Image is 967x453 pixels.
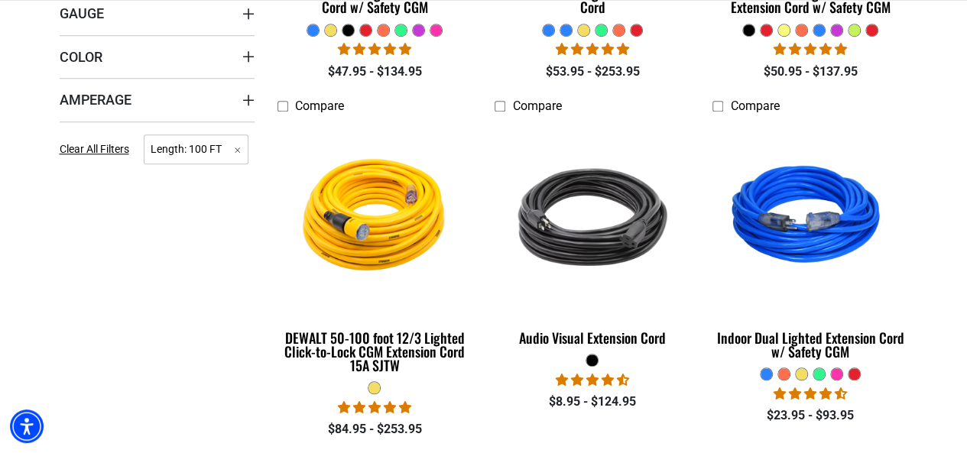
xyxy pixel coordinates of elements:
[60,35,255,78] summary: Color
[712,331,907,358] div: Indoor Dual Lighted Extension Cord w/ Safety CGM
[60,143,129,155] span: Clear All Filters
[277,63,472,81] div: $47.95 - $134.95
[277,121,472,381] a: DEWALT 50-100 foot 12/3 Lighted Click-to-Lock CGM Extension Cord 15A SJTW DEWALT 50-100 foot 12/3...
[495,331,690,345] div: Audio Visual Extension Cord
[295,99,344,113] span: Compare
[495,63,690,81] div: $53.95 - $253.95
[495,393,690,411] div: $8.95 - $124.95
[144,134,248,164] span: Length: 100 FT
[712,121,907,367] a: blue Indoor Dual Lighted Extension Cord w/ Safety CGM
[496,128,689,304] img: black
[774,42,847,57] span: 4.80 stars
[730,99,779,113] span: Compare
[277,420,472,438] div: $84.95 - $253.95
[556,42,629,57] span: 4.87 stars
[60,48,102,66] span: Color
[10,409,44,443] div: Accessibility Menu
[714,128,907,304] img: blue
[277,331,472,372] div: DEWALT 50-100 foot 12/3 Lighted Click-to-Lock CGM Extension Cord 15A SJTW
[278,128,471,304] img: DEWALT 50-100 foot 12/3 Lighted Click-to-Lock CGM Extension Cord 15A SJTW
[712,63,907,81] div: $50.95 - $137.95
[338,42,411,57] span: 4.81 stars
[144,141,248,156] a: Length: 100 FT
[495,121,690,354] a: black Audio Visual Extension Cord
[60,91,131,108] span: Amperage
[338,400,411,415] span: 4.84 stars
[556,373,629,387] span: 4.71 stars
[60,141,135,157] a: Clear All Filters
[60,5,104,22] span: Gauge
[512,99,561,113] span: Compare
[60,78,255,121] summary: Amperage
[774,387,847,401] span: 4.40 stars
[712,406,907,425] div: $23.95 - $93.95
